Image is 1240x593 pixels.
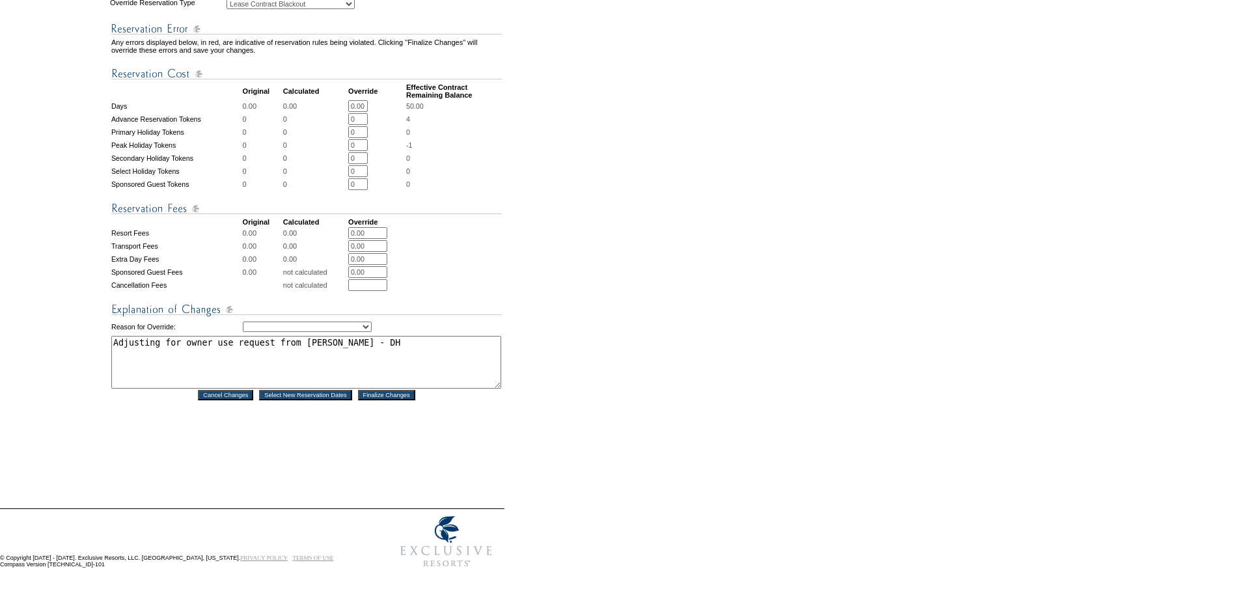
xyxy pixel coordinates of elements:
td: Original [243,218,282,226]
img: Reservation Errors [111,21,502,37]
td: 0 [283,113,347,125]
img: Reservation Fees [111,200,502,217]
td: 0.00 [283,227,347,239]
td: Select Holiday Tokens [111,165,241,177]
td: 0.00 [243,240,282,252]
td: 0 [243,113,282,125]
td: Cancellation Fees [111,279,241,291]
td: Calculated [283,218,347,226]
td: 0.00 [283,240,347,252]
td: 0 [283,139,347,151]
td: Days [111,100,241,112]
span: 0 [406,154,410,162]
td: 0 [283,152,347,164]
td: 0 [283,126,347,138]
input: Cancel Changes [198,390,253,400]
td: Transport Fees [111,240,241,252]
td: Sponsored Guest Tokens [111,178,241,190]
td: Advance Reservation Tokens [111,113,241,125]
img: Exclusive Resorts [388,509,504,574]
td: Calculated [283,83,347,99]
td: 0.00 [243,253,282,265]
td: 0.00 [243,100,282,112]
input: Select New Reservation Dates [259,390,352,400]
a: PRIVACY POLICY [240,555,288,561]
td: Override [348,83,405,99]
td: Peak Holiday Tokens [111,139,241,151]
span: 0 [406,167,410,175]
td: 0.00 [243,227,282,239]
td: 0 [243,165,282,177]
input: Finalize Changes [358,390,415,400]
span: 4 [406,115,410,123]
td: Effective Contract Remaining Balance [406,83,502,99]
td: Reason for Override: [111,319,241,335]
td: Original [243,83,282,99]
td: Secondary Holiday Tokens [111,152,241,164]
td: 0 [243,178,282,190]
td: Sponsored Guest Fees [111,266,241,278]
span: 50.00 [406,102,424,110]
td: 0 [283,178,347,190]
a: TERMS OF USE [293,555,334,561]
td: not calculated [283,279,347,291]
td: 0 [283,165,347,177]
img: Explanation of Changes [111,301,502,318]
td: not calculated [283,266,347,278]
td: 0 [243,126,282,138]
span: 0 [406,180,410,188]
td: Override [348,218,405,226]
td: Extra Day Fees [111,253,241,265]
td: 0.00 [283,100,347,112]
td: 0.00 [283,253,347,265]
span: -1 [406,141,412,149]
td: 0 [243,139,282,151]
td: Primary Holiday Tokens [111,126,241,138]
td: 0.00 [243,266,282,278]
img: Reservation Cost [111,66,502,82]
span: 0 [406,128,410,136]
td: Any errors displayed below, in red, are indicative of reservation rules being violated. Clicking ... [111,38,502,54]
td: Resort Fees [111,227,241,239]
td: 0 [243,152,282,164]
